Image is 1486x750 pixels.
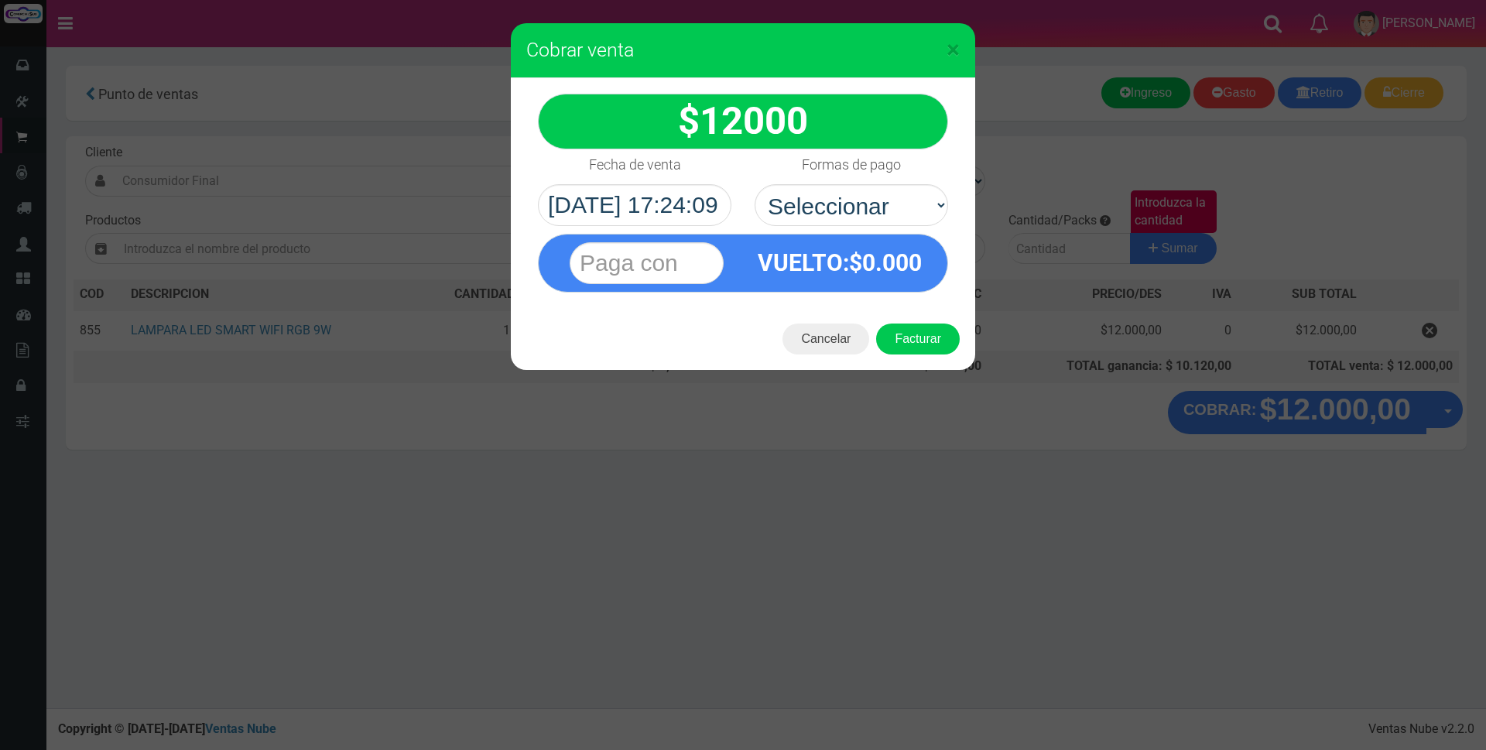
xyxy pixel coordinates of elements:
span: VUELTO [758,249,843,276]
span: × [947,35,960,64]
h4: Formas de pago [802,157,901,173]
span: 12000 [700,99,808,143]
button: Facturar [876,324,960,354]
button: Cancelar [782,324,869,354]
strong: $ [678,99,808,143]
strong: :$ [758,249,922,276]
h4: Fecha de venta [589,157,681,173]
h3: Cobrar venta [526,39,960,62]
span: 0.000 [862,249,922,276]
button: Close [947,37,960,62]
input: Paga con [570,242,724,284]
